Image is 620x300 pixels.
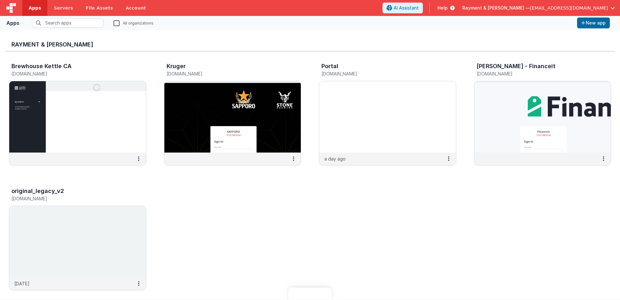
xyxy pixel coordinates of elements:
[54,5,73,11] span: Servers
[86,5,113,11] span: File Assets
[6,19,19,27] div: Apps
[14,280,30,287] p: [DATE]
[11,188,64,194] h3: original_legacy_v2
[324,155,346,162] p: a day ago
[394,5,419,11] span: AI Assistant
[382,3,423,13] button: AI Assistant
[11,71,130,76] h5: [DOMAIN_NAME]
[477,71,596,76] h5: [DOMAIN_NAME]
[11,41,609,48] h3: Rayment & [PERSON_NAME]
[29,5,41,11] span: Apps
[321,63,338,69] h3: Portal
[477,63,555,69] h3: [PERSON_NAME] - Financeit
[321,71,440,76] h5: [DOMAIN_NAME]
[11,63,72,69] h3: Brewhouse Kettle CA
[462,5,615,11] button: Rayment & [PERSON_NAME] — [EMAIL_ADDRESS][DOMAIN_NAME]
[11,196,130,201] h5: [DOMAIN_NAME]
[577,18,610,28] button: New app
[114,20,154,26] label: All organizations
[437,5,448,11] span: Help
[167,63,186,69] h3: Kruger
[32,18,103,28] input: Search apps
[167,71,286,76] h5: [DOMAIN_NAME]
[462,5,530,11] span: Rayment & [PERSON_NAME] —
[530,5,608,11] span: [EMAIL_ADDRESS][DOMAIN_NAME]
